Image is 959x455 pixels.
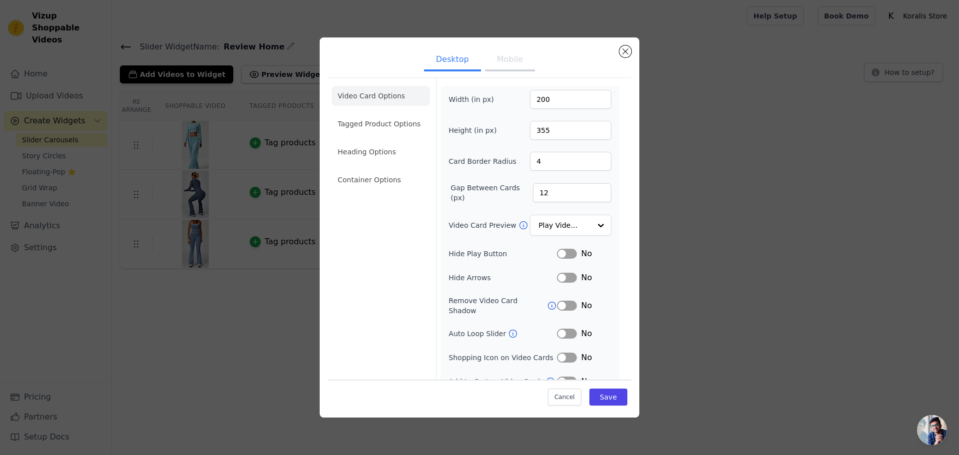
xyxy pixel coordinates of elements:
label: Auto Loop Slider [449,329,508,339]
li: Tagged Product Options [332,114,430,134]
span: No [581,272,592,284]
button: Cancel [548,389,581,406]
li: Heading Options [332,142,430,162]
span: No [581,300,592,312]
button: Mobile [485,49,535,71]
label: Hide Arrows [449,273,557,283]
li: Container Options [332,170,430,190]
label: Add to Cart on Video Cards [449,377,545,387]
label: Card Border Radius [449,156,516,166]
button: Save [589,389,627,406]
div: Bate-papo aberto [917,415,947,445]
button: Close modal [619,45,631,57]
label: Width (in px) [449,94,503,104]
label: Remove Video Card Shadow [449,296,547,316]
label: Shopping Icon on Video Cards [449,353,557,363]
label: Hide Play Button [449,249,557,259]
span: No [581,328,592,340]
li: Video Card Options [332,86,430,106]
span: No [581,376,592,388]
span: No [581,248,592,260]
label: Gap Between Cards (px) [451,183,533,203]
label: Video Card Preview [449,220,518,230]
button: Desktop [424,49,481,71]
label: Height (in px) [449,125,503,135]
span: No [581,352,592,364]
